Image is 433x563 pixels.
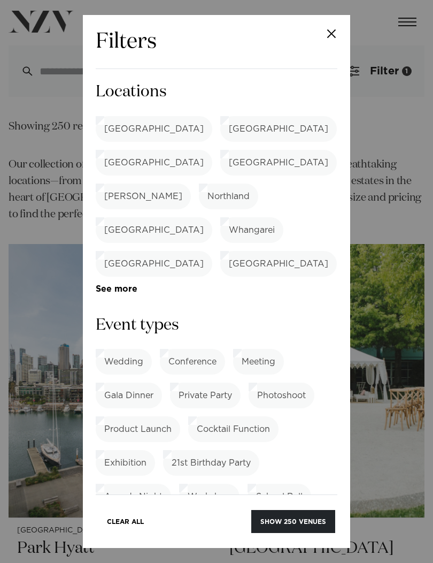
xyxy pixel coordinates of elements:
[248,484,311,509] label: School Ball
[96,82,337,103] h3: Locations
[249,383,314,408] label: Photoshoot
[96,416,180,442] label: Product Launch
[96,251,212,277] label: [GEOGRAPHIC_DATA]
[96,150,212,176] label: [GEOGRAPHIC_DATA]
[220,150,337,176] label: [GEOGRAPHIC_DATA]
[98,510,153,533] button: Clear All
[220,251,337,277] label: [GEOGRAPHIC_DATA]
[170,383,241,408] label: Private Party
[96,28,157,56] h2: Filters
[96,184,191,209] label: [PERSON_NAME]
[220,116,337,142] label: [GEOGRAPHIC_DATA]
[96,484,171,509] label: Awards Night
[179,484,239,509] label: Workshop
[160,349,225,375] label: Conference
[96,217,212,243] label: [GEOGRAPHIC_DATA]
[199,184,258,209] label: Northland
[163,450,259,476] label: 21st Birthday Party
[220,217,283,243] label: Whangarei
[96,349,152,375] label: Wedding
[251,510,335,533] button: Show 250 venues
[313,15,350,52] button: Close
[96,116,212,142] label: [GEOGRAPHIC_DATA]
[188,416,279,442] label: Cocktail Function
[96,383,162,408] label: Gala Dinner
[233,349,284,375] label: Meeting
[96,315,337,336] h3: Event types
[96,450,155,476] label: Exhibition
